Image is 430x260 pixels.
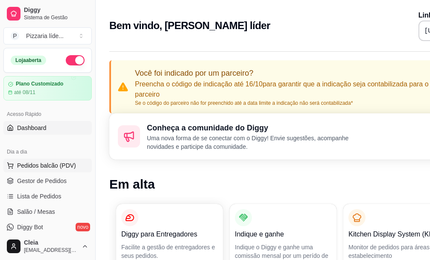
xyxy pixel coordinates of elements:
a: DiggySistema de Gestão [3,3,92,24]
div: Dia a dia [3,145,92,159]
div: Loja aberta [11,56,46,65]
p: Uma nova forma de se conectar com o Diggy! Envie sugestões, acompanhe novidades e participe da co... [147,134,366,151]
span: Diggy Bot [17,223,43,231]
p: Diggy para Entregadores [121,229,218,239]
a: Lista de Pedidos [3,189,92,203]
div: Acesso Rápido [3,107,92,121]
span: Cleia [24,239,78,247]
article: Plano Customizado [16,81,63,87]
span: Salão / Mesas [17,207,55,216]
p: Facilite a gestão de entregadores e seus pedidos. [121,243,218,260]
span: P [11,32,19,40]
a: Salão / Mesas [3,205,92,219]
span: Dashboard [17,124,47,132]
div: Pizzaria líde ... [26,32,64,40]
span: Diggy [24,6,88,14]
button: Select a team [3,27,92,44]
span: Pedidos balcão (PDV) [17,161,76,170]
a: Plano Customizadoaté 08/11 [3,76,92,100]
button: Alterar Status [66,55,85,65]
span: Lista de Pedidos [17,192,61,201]
span: Sistema de Gestão [24,14,88,21]
span: [EMAIL_ADDRESS][DOMAIN_NAME] [24,247,78,254]
a: Dashboard [3,121,92,135]
h2: Bem vindo, [PERSON_NAME] líder [109,19,270,32]
h2: Conheça a comunidade do Diggy [147,122,366,134]
button: Pedidos balcão (PDV) [3,159,92,172]
p: Indique e ganhe [235,229,331,239]
article: até 08/11 [14,89,35,96]
span: Gestor de Pedidos [17,177,67,185]
a: Diggy Botnovo [3,220,92,234]
button: Cleia[EMAIL_ADDRESS][DOMAIN_NAME] [3,236,92,257]
a: Gestor de Pedidos [3,174,92,188]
